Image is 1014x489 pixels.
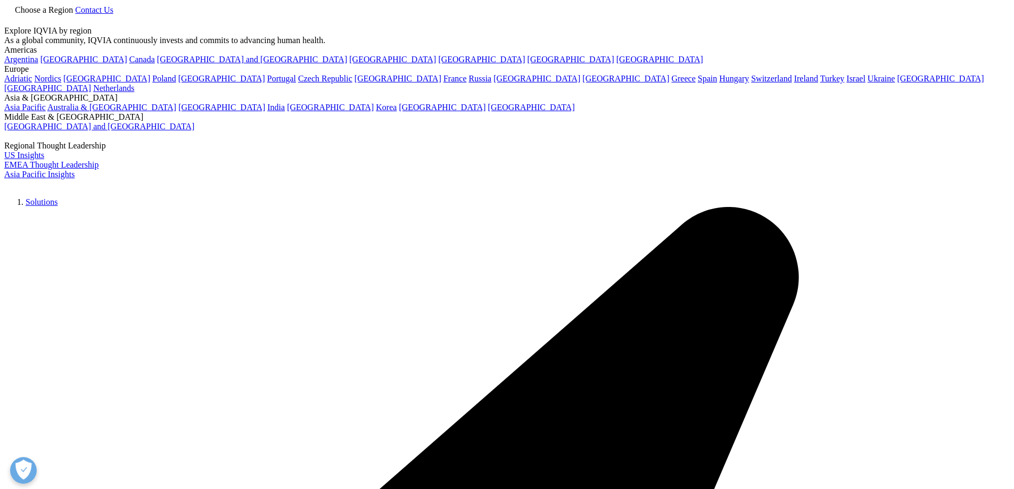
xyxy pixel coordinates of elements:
a: Adriatic [4,74,32,83]
div: Americas [4,45,1010,55]
a: [GEOGRAPHIC_DATA] [349,55,436,64]
a: US Insights [4,151,44,160]
a: [GEOGRAPHIC_DATA] [178,103,265,112]
a: [GEOGRAPHIC_DATA] [616,55,703,64]
a: [GEOGRAPHIC_DATA] [178,74,265,83]
div: Regional Thought Leadership [4,141,1010,151]
a: Ukraine [868,74,895,83]
a: Contact Us [75,5,113,14]
div: As a global community, IQVIA continuously invests and commits to advancing human health. [4,36,1010,45]
a: [GEOGRAPHIC_DATA] [582,74,669,83]
a: Solutions [26,197,57,206]
a: Ireland [794,74,818,83]
button: Open Preferences [10,457,37,484]
a: Czech Republic [298,74,352,83]
a: [GEOGRAPHIC_DATA] [493,74,580,83]
a: Portugal [267,74,296,83]
a: Spain [698,74,717,83]
a: [GEOGRAPHIC_DATA] [40,55,127,64]
a: Argentina [4,55,38,64]
span: Choose a Region [15,5,73,14]
a: [GEOGRAPHIC_DATA] [897,74,984,83]
a: Russia [469,74,492,83]
a: [GEOGRAPHIC_DATA] [438,55,525,64]
a: [GEOGRAPHIC_DATA] [527,55,614,64]
a: [GEOGRAPHIC_DATA] [4,84,91,93]
a: Australia & [GEOGRAPHIC_DATA] [47,103,176,112]
a: Korea [376,103,397,112]
a: EMEA Thought Leadership [4,160,98,169]
div: Middle East & [GEOGRAPHIC_DATA] [4,112,1010,122]
a: France [443,74,467,83]
a: Asia Pacific [4,103,46,112]
a: [GEOGRAPHIC_DATA] [488,103,575,112]
a: [GEOGRAPHIC_DATA] and [GEOGRAPHIC_DATA] [157,55,347,64]
div: Asia & [GEOGRAPHIC_DATA] [4,93,1010,103]
a: Canada [129,55,155,64]
a: Asia Pacific Insights [4,170,75,179]
a: Hungary [719,74,749,83]
a: Israel [846,74,865,83]
a: [GEOGRAPHIC_DATA] [63,74,150,83]
div: Europe [4,64,1010,74]
a: [GEOGRAPHIC_DATA] and [GEOGRAPHIC_DATA] [4,122,194,131]
a: Netherlands [93,84,134,93]
div: Explore IQVIA by region [4,26,1010,36]
a: India [267,103,285,112]
a: [GEOGRAPHIC_DATA] [287,103,374,112]
a: Greece [671,74,695,83]
a: Switzerland [751,74,792,83]
a: [GEOGRAPHIC_DATA] [355,74,441,83]
a: [GEOGRAPHIC_DATA] [399,103,485,112]
a: Turkey [820,74,845,83]
a: Poland [152,74,176,83]
a: Nordics [34,74,61,83]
